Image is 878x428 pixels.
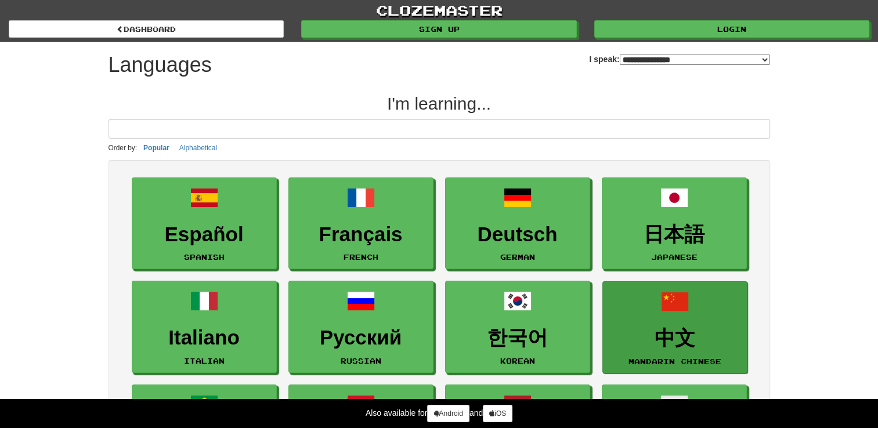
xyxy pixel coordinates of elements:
label: I speak: [589,53,769,65]
h3: 한국어 [451,327,584,349]
a: DeutschGerman [445,177,590,270]
a: Android [427,405,469,422]
h2: I'm learning... [109,94,770,113]
h1: Languages [109,53,212,77]
a: FrançaisFrench [288,177,433,270]
h3: Español [138,223,270,246]
small: French [344,253,378,261]
h3: Русский [295,327,427,349]
a: 한국어Korean [445,281,590,373]
h3: 日本語 [608,223,740,246]
a: РусскийRussian [288,281,433,373]
small: German [500,253,535,261]
a: 中文Mandarin Chinese [602,281,747,373]
select: I speak: [620,55,770,65]
h3: Deutsch [451,223,584,246]
a: iOS [483,405,512,422]
button: Popular [140,142,173,154]
h3: Italiano [138,327,270,349]
a: ItalianoItalian [132,281,277,373]
small: Mandarin Chinese [628,357,721,365]
h3: Français [295,223,427,246]
a: Sign up [301,20,576,38]
small: Spanish [184,253,225,261]
small: Japanese [651,253,698,261]
a: EspañolSpanish [132,177,277,270]
small: Korean [500,357,535,365]
h3: 中文 [609,327,741,350]
small: Order by: [109,144,138,152]
a: 日本語Japanese [602,177,747,270]
small: Italian [184,357,225,365]
a: dashboard [9,20,284,38]
small: Russian [341,357,381,365]
button: Alphabetical [176,142,221,154]
a: Login [594,20,869,38]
